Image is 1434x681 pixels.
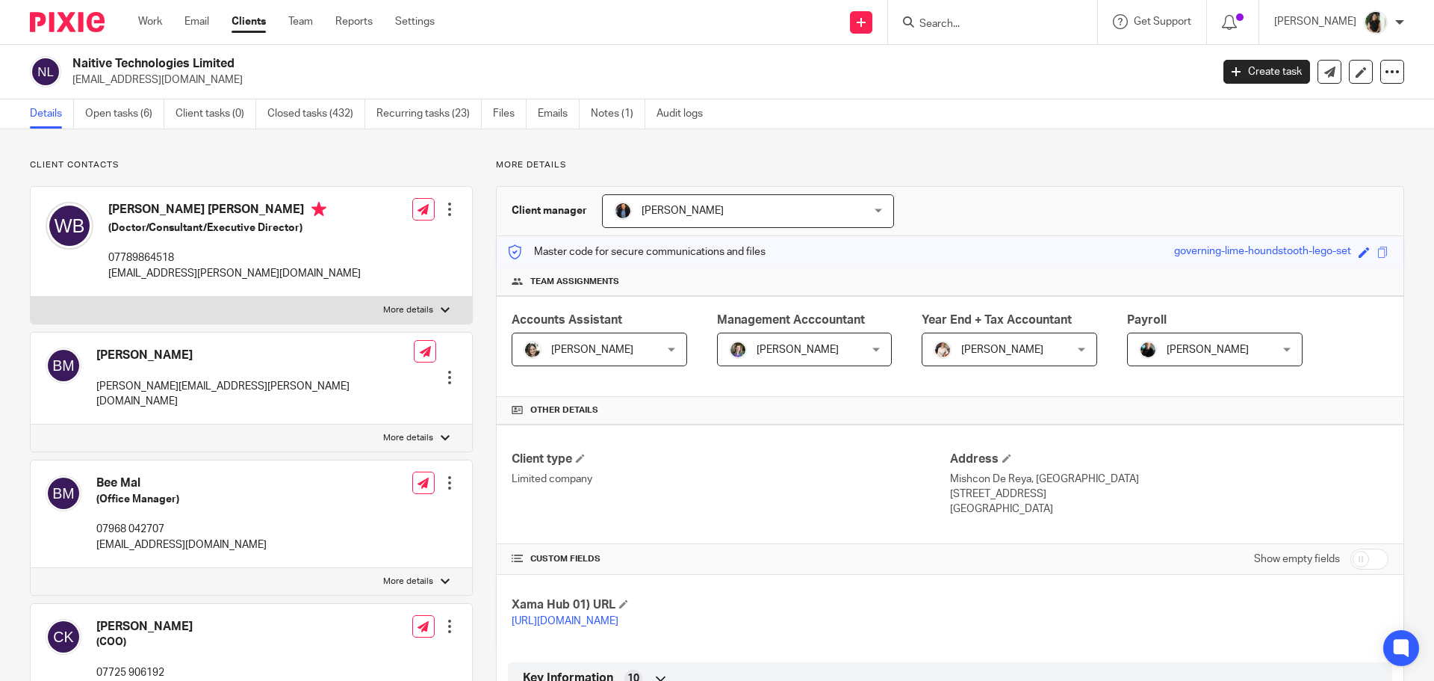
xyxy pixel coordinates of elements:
a: Settings [395,14,435,29]
img: martin-hickman.jpg [614,202,632,220]
img: svg%3E [46,202,93,250]
h4: Bee Mal [96,475,267,491]
span: [PERSON_NAME] [551,345,633,355]
span: Payroll [1127,314,1167,326]
h4: Client type [512,452,950,467]
p: Client contacts [30,159,473,171]
p: [EMAIL_ADDRESS][PERSON_NAME][DOMAIN_NAME] [108,266,361,281]
img: Kayleigh%20Henson.jpeg [934,341,952,359]
a: [URL][DOMAIN_NAME] [512,616,618,626]
input: Search [918,18,1052,31]
img: svg%3E [46,619,81,655]
p: [EMAIL_ADDRESS][DOMAIN_NAME] [96,537,267,552]
span: Other details [530,404,598,416]
div: governing-lime-houndstooth-lego-set [1174,244,1351,261]
img: nicky-partington.jpg [1139,341,1157,359]
p: More details [383,576,433,588]
span: Get Support [1134,16,1191,27]
span: [PERSON_NAME] [1167,345,1249,355]
a: Team [288,14,313,29]
span: [PERSON_NAME] [961,345,1043,355]
p: [STREET_ADDRESS] [950,487,1388,502]
span: Accounts Assistant [512,314,622,326]
label: Show empty fields [1254,552,1340,567]
a: Closed tasks (432) [267,99,365,129]
h5: (Office Manager) [96,492,267,507]
p: More details [383,304,433,316]
a: Notes (1) [591,99,645,129]
h5: (COO) [96,635,349,650]
img: barbara-raine-.jpg [524,341,541,359]
img: svg%3E [46,348,81,383]
p: [GEOGRAPHIC_DATA] [950,502,1388,517]
img: 1530183611242%20(1).jpg [729,341,747,359]
a: Reports [335,14,373,29]
span: Management Acccountant [717,314,865,326]
p: [PERSON_NAME] [1274,14,1356,29]
a: Email [184,14,209,29]
h2: Naitive Technologies Limited [72,56,975,72]
span: [PERSON_NAME] [757,345,839,355]
h3: Client manager [512,203,587,218]
i: Primary [311,202,326,217]
img: Janice%20Tang.jpeg [1364,10,1388,34]
a: Audit logs [657,99,714,129]
p: 07968 042707 [96,522,267,537]
span: [PERSON_NAME] [642,206,724,216]
p: 07725 906192 [96,665,349,680]
a: Open tasks (6) [85,99,164,129]
p: More details [383,432,433,444]
h5: (Doctor/Consultant/Executive Director) [108,221,361,235]
img: svg%3E [30,56,61,87]
a: Create task [1223,60,1310,84]
img: svg%3E [46,475,81,511]
p: Limited company [512,472,950,487]
p: More details [496,159,1404,171]
h4: CUSTOM FIELDS [512,553,950,565]
span: Team assignments [530,276,619,288]
a: Clients [232,14,266,29]
p: [PERSON_NAME][EMAIL_ADDRESS][PERSON_NAME][DOMAIN_NAME] [96,379,414,410]
h4: Address [950,452,1388,467]
a: Work [138,14,162,29]
p: Mishcon De Reya, [GEOGRAPHIC_DATA] [950,472,1388,487]
p: 07789864518 [108,250,361,265]
a: Client tasks (0) [176,99,256,129]
a: Recurring tasks (23) [376,99,482,129]
a: Details [30,99,74,129]
h4: Xama Hub 01) URL [512,597,950,613]
span: Year End + Tax Accountant [922,314,1072,326]
p: [EMAIL_ADDRESS][DOMAIN_NAME] [72,73,1201,87]
h4: [PERSON_NAME] [96,619,349,635]
a: Files [493,99,527,129]
a: Emails [538,99,580,129]
h4: [PERSON_NAME] [96,348,414,363]
p: Master code for secure communications and files [508,244,766,259]
h4: [PERSON_NAME] [PERSON_NAME] [108,202,361,221]
img: Pixie [30,12,105,32]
